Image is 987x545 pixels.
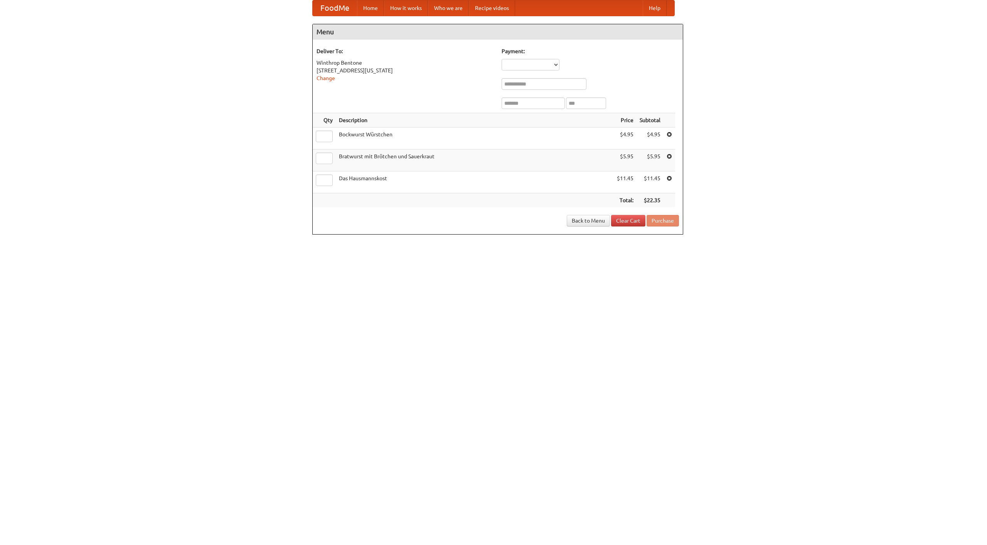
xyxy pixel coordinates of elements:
[336,127,614,149] td: Bockwurst Würstchen
[637,149,664,171] td: $5.95
[317,59,494,67] div: Winthrop Bentone
[428,0,469,16] a: Who we are
[647,215,679,226] button: Purchase
[614,127,637,149] td: $4.95
[384,0,428,16] a: How it works
[637,113,664,127] th: Subtotal
[643,0,667,16] a: Help
[317,47,494,55] h5: Deliver To:
[336,149,614,171] td: Bratwurst mit Brötchen und Sauerkraut
[614,193,637,208] th: Total:
[567,215,610,226] a: Back to Menu
[469,0,515,16] a: Recipe videos
[637,127,664,149] td: $4.95
[614,113,637,127] th: Price
[357,0,384,16] a: Home
[317,75,335,81] a: Change
[502,47,679,55] h5: Payment:
[317,67,494,74] div: [STREET_ADDRESS][US_STATE]
[313,0,357,16] a: FoodMe
[614,171,637,193] td: $11.45
[336,113,614,127] th: Description
[637,171,664,193] td: $11.45
[336,171,614,193] td: Das Hausmannskost
[637,193,664,208] th: $22.35
[614,149,637,171] td: $5.95
[611,215,645,226] a: Clear Cart
[313,24,683,40] h4: Menu
[313,113,336,127] th: Qty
